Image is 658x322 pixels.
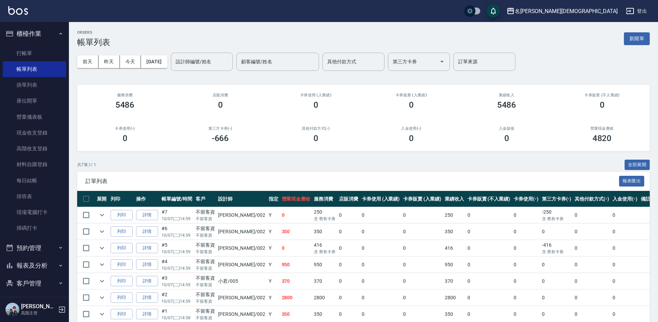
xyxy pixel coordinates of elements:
[512,290,540,306] td: 0
[466,290,512,306] td: 0
[512,191,540,207] th: 卡券使用(-)
[97,309,107,319] button: expand row
[639,191,652,207] th: 備註
[85,93,164,97] h3: 服務消費
[314,216,336,222] p: 含 舊有卡券
[625,160,650,170] button: 全部展開
[267,207,280,223] td: Y
[3,220,66,236] a: 掃碼打卡
[611,207,639,223] td: 0
[21,310,56,316] p: 高階主管
[3,189,66,204] a: 排班表
[313,100,318,110] h3: 0
[136,243,158,254] a: 詳情
[312,207,337,223] td: 250
[337,257,360,273] td: 0
[467,126,546,131] h2: 入金儲值
[196,216,215,222] p: 不留客資
[216,240,267,256] td: [PERSON_NAME] /002
[136,292,158,303] a: 詳情
[162,265,192,271] p: 10/07 (二) 14:59
[77,37,110,47] h3: 帳單列表
[212,133,229,143] h3: -666
[162,216,192,222] p: 10/07 (二) 14:59
[512,207,540,223] td: 0
[313,133,318,143] h3: 0
[360,240,402,256] td: 0
[360,207,402,223] td: 0
[97,243,107,253] button: expand row
[111,292,133,303] button: 列印
[97,210,107,220] button: expand row
[216,257,267,273] td: [PERSON_NAME] /002
[337,207,360,223] td: 0
[111,210,133,221] button: 列印
[85,126,164,131] h2: 卡券使用(-)
[611,290,639,306] td: 0
[600,100,605,110] h3: 0
[624,35,650,42] a: 新開單
[3,257,66,275] button: 報表及分析
[99,55,120,68] button: 昨天
[85,178,619,185] span: 訂單列表
[3,109,66,125] a: 營業儀表板
[467,93,546,97] h2: 業績收入
[3,275,66,292] button: 客戶管理
[337,273,360,289] td: 0
[312,224,337,240] td: 350
[312,240,337,256] td: 416
[540,240,573,256] td: -416
[216,290,267,306] td: [PERSON_NAME] /002
[216,191,267,207] th: 設計師
[443,257,466,273] td: 950
[136,259,158,270] a: 詳情
[216,207,267,223] td: [PERSON_NAME] /002
[360,290,402,306] td: 0
[3,93,66,109] a: 座位開單
[97,259,107,270] button: expand row
[216,273,267,289] td: 小君 /005
[160,257,194,273] td: #4
[436,56,448,67] button: Open
[3,157,66,172] a: 材料自購登錄
[160,207,194,223] td: #7
[160,191,194,207] th: 帳單編號/時間
[540,273,573,289] td: 0
[196,232,215,238] p: 不留客資
[181,126,260,131] h2: 第三方卡券(-)
[97,276,107,286] button: expand row
[611,191,639,207] th: 入金使用(-)
[312,257,337,273] td: 950
[162,249,192,255] p: 10/07 (二) 14:59
[196,315,215,321] p: 不留客資
[360,273,402,289] td: 0
[3,173,66,189] a: 每日結帳
[540,191,573,207] th: 第三方卡券(-)
[563,93,641,97] h2: 卡券販賣 (不入業績)
[623,5,650,18] button: 登出
[136,226,158,237] a: 詳情
[624,32,650,45] button: 新開單
[337,191,360,207] th: 店販消費
[409,133,414,143] h3: 0
[466,224,512,240] td: 0
[162,298,192,304] p: 10/07 (二) 14:59
[563,126,641,131] h2: 營業現金應收
[466,191,512,207] th: 卡券販賣 (不入業績)
[134,191,160,207] th: 操作
[267,290,280,306] td: Y
[196,291,215,298] div: 不留客資
[267,257,280,273] td: Y
[337,224,360,240] td: 0
[443,191,466,207] th: 業績收入
[136,210,158,221] a: 詳情
[3,77,66,93] a: 掛單列表
[160,240,194,256] td: #5
[401,224,443,240] td: 0
[280,191,312,207] th: 營業現金應收
[8,6,28,15] img: Logo
[401,273,443,289] td: 0
[280,207,312,223] td: 0
[77,30,110,35] h2: ORDERS
[573,207,611,223] td: 0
